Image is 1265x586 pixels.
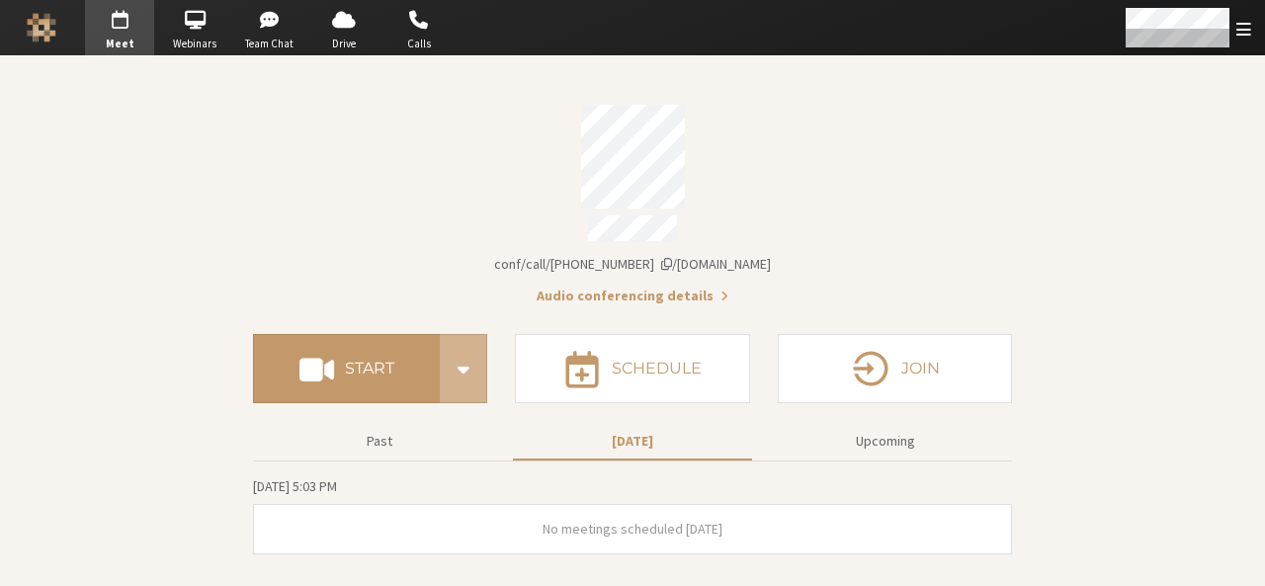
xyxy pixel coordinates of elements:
section: Account details [253,91,1012,306]
span: Team Chat [235,36,304,52]
h4: Join [901,361,940,377]
button: Audio conferencing details [537,286,728,306]
span: Drive [309,36,379,52]
button: Copy my meeting room linkCopy my meeting room link [494,254,771,275]
button: Start [253,334,440,403]
span: Calls [384,36,454,52]
div: Start conference options [440,334,487,403]
h4: Schedule [612,361,702,377]
button: Upcoming [766,424,1005,459]
span: Copy my meeting room link [494,255,771,273]
span: Meet [85,36,154,52]
button: Schedule [515,334,749,403]
button: Join [778,334,1012,403]
button: [DATE] [513,424,752,459]
h4: Start [345,361,394,377]
span: Webinars [160,36,229,52]
img: Iotum [27,13,56,42]
section: Today's Meetings [253,475,1012,554]
span: No meetings scheduled [DATE] [543,520,722,538]
button: Past [260,424,499,459]
span: [DATE] 5:03 PM [253,477,337,495]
